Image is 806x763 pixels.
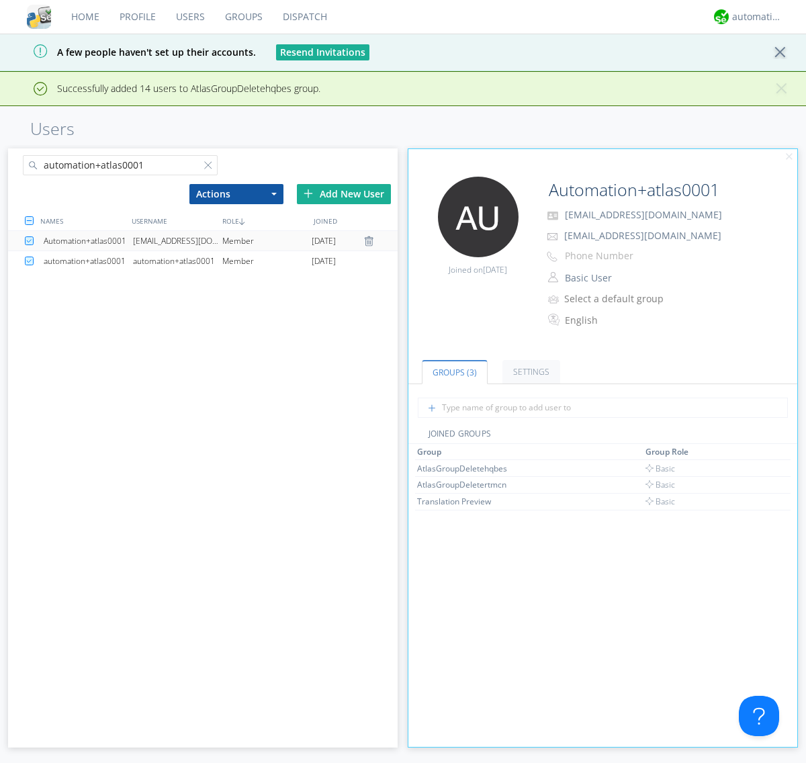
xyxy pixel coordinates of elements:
[23,155,218,175] input: Search users
[10,82,320,95] span: Successfully added 14 users to AtlasGroupDeletehqbes group.
[785,152,794,162] img: cancel.svg
[483,264,507,275] span: [DATE]
[415,444,644,460] th: Toggle SortBy
[449,264,507,275] span: Joined on
[27,5,51,29] img: cddb5a64eb264b2086981ab96f4c1ba7
[548,290,561,308] img: icon-alert-users-thin-outline.svg
[645,463,675,474] span: Basic
[643,444,725,460] th: Toggle SortBy
[44,251,133,271] div: automation+atlas0001
[133,251,222,271] div: automation+atlas0001
[725,444,758,460] th: Toggle SortBy
[8,251,398,271] a: automation+atlas0001automation+atlas0001Member[DATE]
[438,177,519,257] img: 373638.png
[37,211,128,230] div: NAMES
[417,463,518,474] div: AtlasGroupDeletehqbes
[219,211,310,230] div: ROLE
[10,46,256,58] span: A few people haven't set up their accounts.
[560,269,695,287] button: Basic User
[408,428,798,444] div: JOINED GROUPS
[547,251,557,262] img: phone-outline.svg
[310,211,401,230] div: JOINED
[548,272,558,283] img: person-outline.svg
[44,231,133,251] div: Automation+atlas0001
[312,251,336,271] span: [DATE]
[543,177,760,204] input: Name
[739,696,779,736] iframe: Toggle Customer Support
[502,360,560,384] a: Settings
[645,479,675,490] span: Basic
[548,312,562,328] img: In groups with Translation enabled, this user's messages will be automatically translated to and ...
[222,251,312,271] div: Member
[732,10,782,24] div: automation+atlas
[565,208,722,221] span: [EMAIL_ADDRESS][DOMAIN_NAME]
[417,496,518,507] div: Translation Preview
[565,314,677,327] div: English
[8,231,398,251] a: Automation+atlas0001[EMAIL_ADDRESS][DOMAIN_NAME]Member[DATE]
[304,189,313,198] img: plus.svg
[714,9,729,24] img: d2d01cd9b4174d08988066c6d424eccd
[564,229,721,242] span: [EMAIL_ADDRESS][DOMAIN_NAME]
[222,231,312,251] div: Member
[418,398,788,418] input: Type name of group to add user to
[645,496,675,507] span: Basic
[312,231,336,251] span: [DATE]
[297,184,391,204] div: Add New User
[276,44,369,60] button: Resend Invitations
[133,231,222,251] div: [EMAIL_ADDRESS][DOMAIN_NAME]
[422,360,488,384] a: Groups (3)
[189,184,283,204] button: Actions
[128,211,219,230] div: USERNAME
[564,292,676,306] div: Select a default group
[417,479,518,490] div: AtlasGroupDeletertmcn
